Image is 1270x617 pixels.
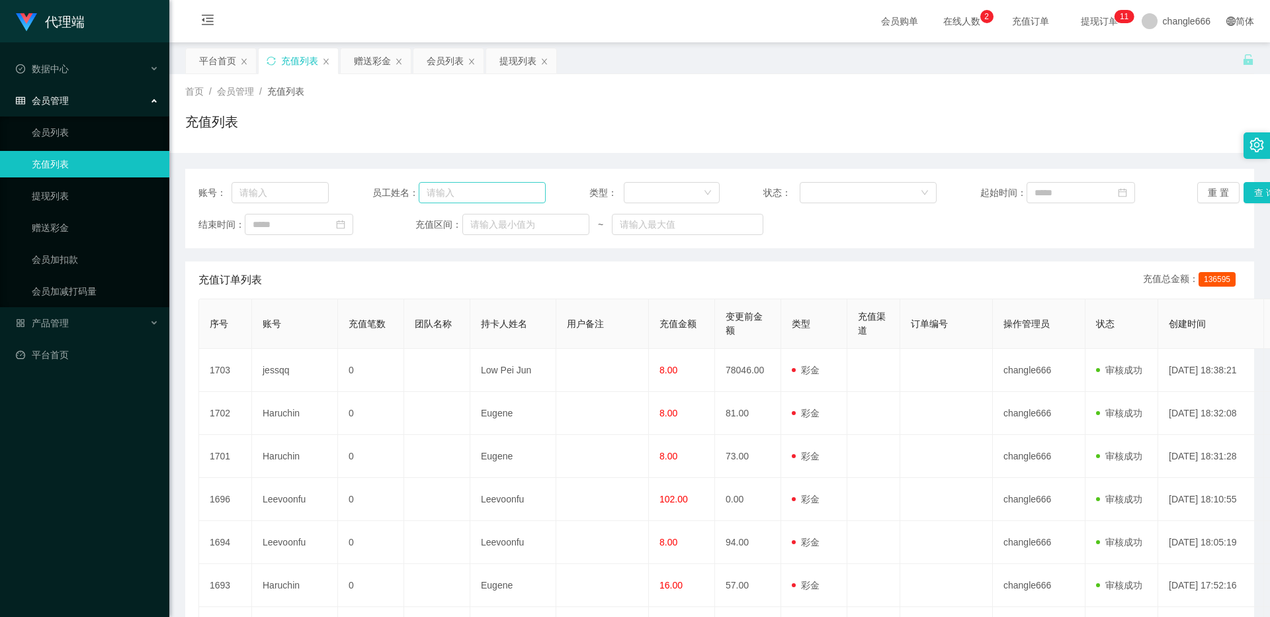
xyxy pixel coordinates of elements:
[415,318,452,329] span: 团队名称
[199,478,252,521] td: 1696
[1158,478,1264,521] td: [DATE] 18:10:55
[715,435,781,478] td: 73.00
[567,318,604,329] span: 用户备注
[715,392,781,435] td: 81.00
[1158,564,1264,607] td: [DATE] 17:52:16
[16,64,69,74] span: 数据中心
[16,96,25,105] i: 图标: table
[252,478,338,521] td: Leevoonfu
[338,392,404,435] td: 0
[232,182,329,203] input: 请输入
[199,48,236,73] div: 平台首页
[763,186,800,200] span: 状态：
[1226,17,1236,26] i: 图标: global
[993,521,1085,564] td: changle666
[589,186,624,200] span: 类型：
[1074,17,1124,26] span: 提现订单
[1115,10,1134,23] sup: 11
[1096,494,1142,504] span: 审核成功
[32,278,159,305] a: 会员加减打码量
[704,189,712,198] i: 图标: down
[993,349,1085,392] td: changle666
[185,86,204,97] span: 首页
[32,119,159,146] a: 会员列表
[199,564,252,607] td: 1693
[32,183,159,209] a: 提现列表
[1158,521,1264,564] td: [DATE] 18:05:19
[198,272,262,288] span: 充值订单列表
[209,86,212,97] span: /
[217,86,254,97] span: 会员管理
[1169,318,1206,329] span: 创建时间
[1096,365,1142,375] span: 审核成功
[792,318,810,329] span: 类型
[1096,580,1142,591] span: 审核成功
[252,564,338,607] td: Haruchin
[45,1,85,43] h1: 代理端
[659,537,677,547] span: 8.00
[395,58,403,66] i: 图标: close
[338,435,404,478] td: 0
[1096,537,1142,547] span: 审核成功
[980,10,994,23] sup: 2
[792,408,820,418] span: 彩金
[419,182,546,203] input: 请输入
[937,17,987,26] span: 在线人数
[185,112,238,132] h1: 充值列表
[1158,349,1264,392] td: [DATE] 18:38:21
[1096,408,1142,418] span: 审核成功
[911,318,948,329] span: 订单编号
[470,435,556,478] td: Eugene
[16,95,69,106] span: 会员管理
[1118,188,1127,197] i: 图标: calendar
[1143,272,1241,288] div: 充值总金额：
[32,214,159,241] a: 赠送彩金
[199,392,252,435] td: 1702
[1124,10,1129,23] p: 1
[1158,435,1264,478] td: [DATE] 18:31:28
[481,318,527,329] span: 持卡人姓名
[1096,451,1142,461] span: 审核成功
[1158,392,1264,435] td: [DATE] 18:32:08
[322,58,330,66] i: 图标: close
[338,521,404,564] td: 0
[470,564,556,607] td: Eugene
[16,13,37,32] img: logo.9652507e.png
[462,214,589,235] input: 请输入最小值为
[240,58,248,66] i: 图标: close
[372,186,419,200] span: 员工姓名：
[858,311,886,336] span: 充值渠道
[659,408,677,418] span: 8.00
[336,220,345,229] i: 图标: calendar
[252,435,338,478] td: Haruchin
[792,580,820,591] span: 彩金
[16,342,159,368] a: 图标: dashboard平台首页
[993,564,1085,607] td: changle666
[281,48,318,73] div: 充值列表
[715,478,781,521] td: 0.00
[726,311,763,336] span: 变更前金额
[659,580,683,591] span: 16.00
[338,478,404,521] td: 0
[199,435,252,478] td: 1701
[715,564,781,607] td: 57.00
[715,521,781,564] td: 94.00
[993,435,1085,478] td: changle666
[263,318,281,329] span: 账号
[349,318,386,329] span: 充值笔数
[984,10,989,23] p: 2
[792,451,820,461] span: 彩金
[470,478,556,521] td: Leevoonfu
[659,365,677,375] span: 8.00
[32,246,159,273] a: 会员加扣款
[198,218,245,232] span: 结束时间：
[792,494,820,504] span: 彩金
[715,349,781,392] td: 78046.00
[210,318,228,329] span: 序号
[32,151,159,177] a: 充值列表
[1003,318,1050,329] span: 操作管理员
[470,392,556,435] td: Eugene
[659,494,688,504] span: 102.00
[1005,17,1056,26] span: 充值订单
[540,58,548,66] i: 图标: close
